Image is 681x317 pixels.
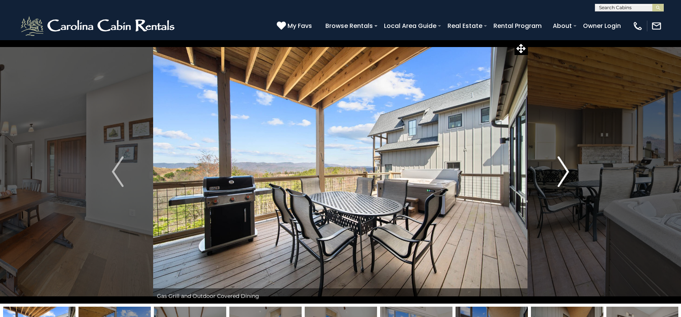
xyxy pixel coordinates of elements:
[490,19,545,33] a: Rental Program
[82,40,154,304] button: Previous
[277,21,314,31] a: My Favs
[19,15,178,37] img: White-1-2.png
[112,156,123,187] img: arrow
[651,21,662,31] img: mail-regular-white.png
[528,40,599,304] button: Next
[579,19,625,33] a: Owner Login
[380,19,440,33] a: Local Area Guide
[153,288,527,304] div: Gas Grill and Outdoor Covered Dining
[549,19,576,33] a: About
[632,21,643,31] img: phone-regular-white.png
[287,21,312,31] span: My Favs
[322,19,377,33] a: Browse Rentals
[444,19,486,33] a: Real Estate
[557,156,569,187] img: arrow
